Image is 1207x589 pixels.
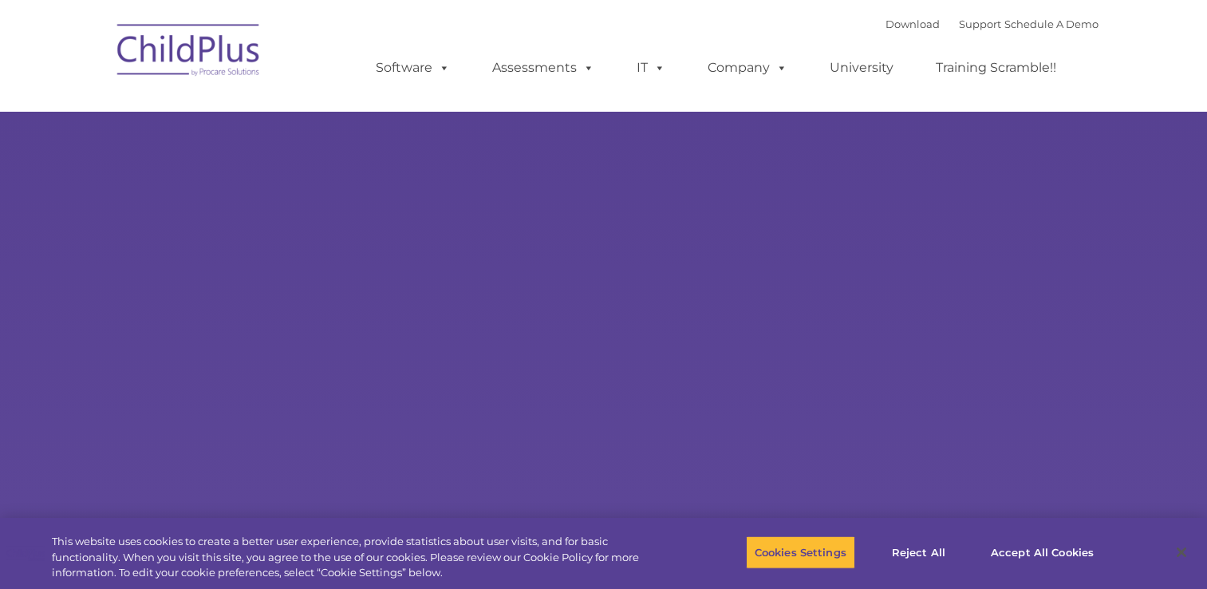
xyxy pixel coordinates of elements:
a: Company [692,52,803,84]
a: Assessments [476,52,610,84]
button: Accept All Cookies [982,536,1102,569]
div: This website uses cookies to create a better user experience, provide statistics about user visit... [52,534,664,581]
button: Reject All [869,536,968,569]
button: Close [1164,535,1199,570]
a: Schedule A Demo [1004,18,1099,30]
a: Download [886,18,940,30]
a: IT [621,52,681,84]
a: Support [959,18,1001,30]
a: University [814,52,909,84]
font: | [886,18,1099,30]
img: ChildPlus by Procare Solutions [109,13,269,93]
a: Software [360,52,466,84]
a: Training Scramble!! [920,52,1072,84]
button: Cookies Settings [746,536,855,569]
